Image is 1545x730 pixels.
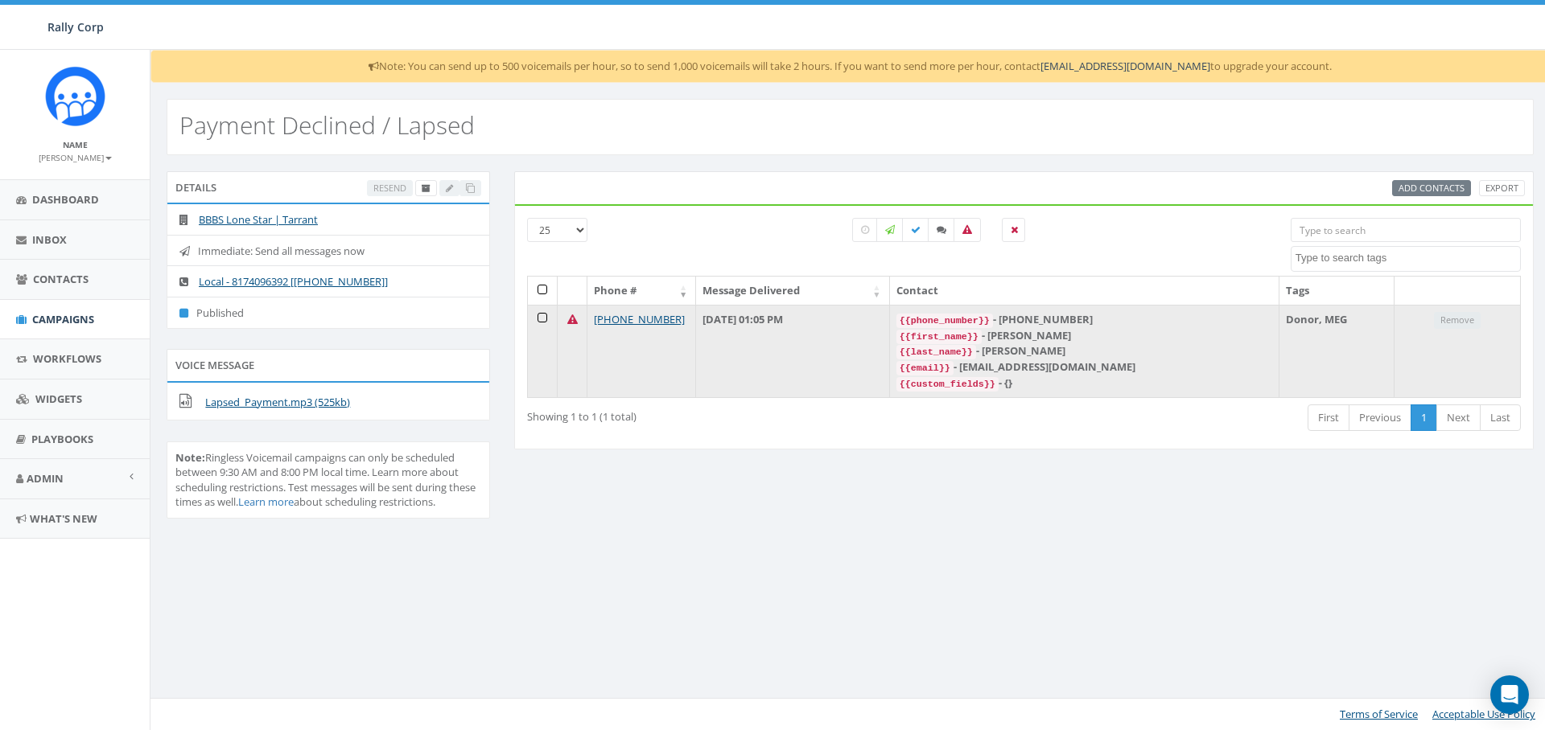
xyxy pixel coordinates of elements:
th: Message Delivered: activate to sort column ascending [696,277,889,305]
b: Note: [175,450,205,465]
code: {{custom_fields}} [896,377,999,392]
a: Local - 8174096392 [[PHONE_NUMBER]] [199,274,388,289]
a: [EMAIL_ADDRESS][DOMAIN_NAME] [1040,59,1210,73]
a: Acceptable Use Policy [1432,707,1535,721]
input: Type to search [1291,218,1521,242]
div: - [PERSON_NAME] [896,328,1272,344]
li: Published [167,297,489,329]
code: {{phone_number}} [896,314,993,328]
span: Widgets [35,392,82,406]
div: - [PHONE_NUMBER] [896,312,1272,328]
code: {{first_name}} [896,330,982,344]
a: Last [1480,404,1521,431]
div: Voice Message [167,349,490,381]
span: Workflows [33,351,101,366]
h2: Payment Declined / Lapsed [179,112,475,138]
span: Playbooks [31,432,93,446]
a: Learn more [238,494,294,509]
label: Sending [876,218,904,242]
span: Ringless Voicemail campaigns can only be scheduled between 9:30 AM and 8:00 PM local time. Learn ... [175,450,476,510]
a: Export [1479,180,1525,197]
i: Published [179,308,196,318]
span: Archive Campaign [422,182,431,194]
a: Previous [1349,404,1411,431]
span: Campaigns [32,312,94,326]
a: [PERSON_NAME] [39,150,112,164]
th: Tags [1279,277,1395,305]
small: Name [63,139,88,150]
code: {{email}} [896,361,954,375]
a: Next [1436,404,1481,431]
label: Replied [928,218,955,242]
label: Removed [1002,218,1025,242]
th: Phone #: activate to sort column ascending [587,277,696,305]
code: {{last_name}} [896,345,976,359]
a: First [1308,404,1349,431]
label: Bounced [954,218,981,242]
a: BBBS Lone Star | Tarrant [199,212,318,227]
span: Rally Corp [47,19,104,35]
a: [PHONE_NUMBER] [594,312,685,326]
i: Immediate: Send all messages now [179,246,198,256]
a: 1 [1411,404,1437,431]
span: What's New [30,511,97,526]
div: - [PERSON_NAME] [896,343,1272,359]
div: - {} [896,375,1272,392]
span: Inbox [32,232,67,247]
a: Lapsed_Payment.mp3 (525kb) [205,395,350,409]
span: Admin [27,471,64,486]
div: Open Intercom Messenger [1490,675,1529,714]
span: Dashboard [32,192,99,207]
small: [PERSON_NAME] [39,152,112,163]
td: Donor, MEG [1279,305,1395,398]
div: Details [167,171,490,203]
span: Contacts [33,272,89,286]
a: Terms of Service [1340,707,1418,721]
div: Showing 1 to 1 (1 total) [527,403,927,424]
label: Delivered [902,218,929,242]
div: - [EMAIL_ADDRESS][DOMAIN_NAME] [896,359,1272,375]
img: Icon_1.png [45,66,105,126]
li: Immediate: Send all messages now [167,235,489,267]
td: [DATE] 01:05 PM [696,305,889,398]
textarea: Search [1296,251,1520,265]
label: Pending [852,218,878,242]
th: Contact [890,277,1279,305]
